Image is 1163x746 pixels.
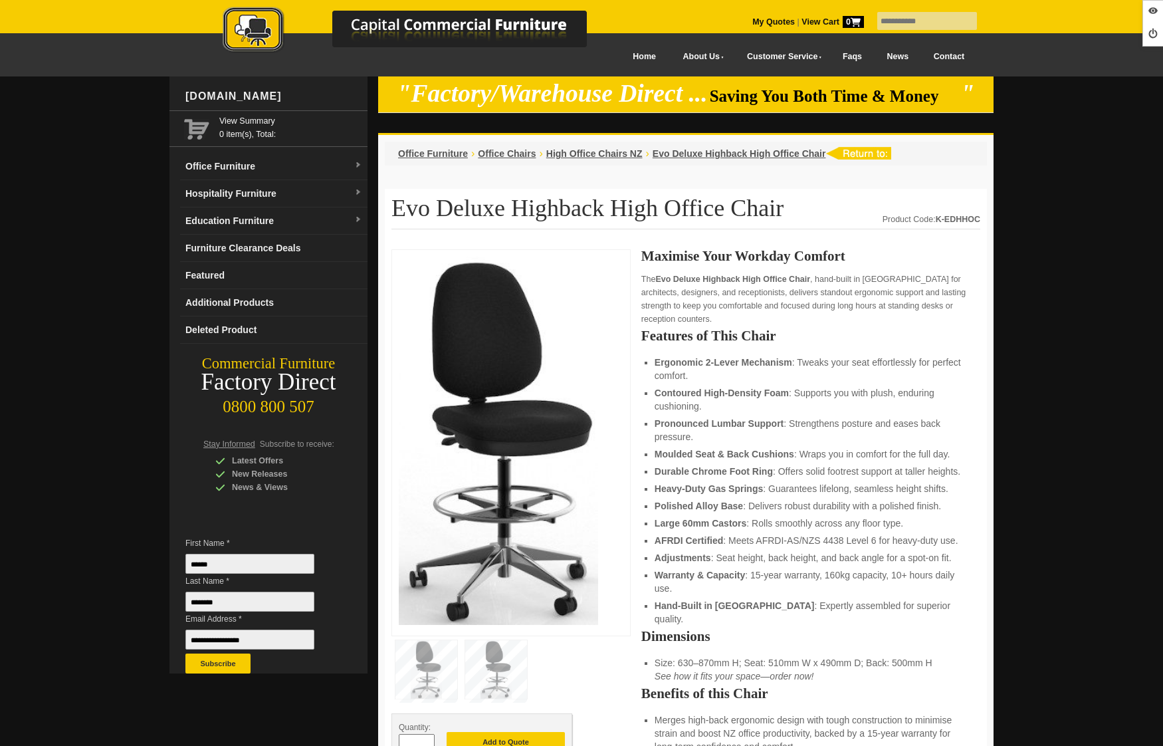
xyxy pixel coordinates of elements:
strong: Polished Alloy Base [655,501,743,511]
div: Product Code: [883,213,980,226]
h2: Benefits of this Chair [641,687,980,700]
span: Saving You Both Time & Money [710,87,959,105]
a: Education Furnituredropdown [180,207,368,235]
li: : Tweaks your seat effortlessly for perfect comfort. [655,356,967,382]
span: Email Address * [185,612,334,626]
strong: K-EDHHOC [936,215,980,224]
h1: Evo Deluxe Highback High Office Chair [391,195,980,229]
li: : Seat height, back height, and back angle for a spot-on fit. [655,551,967,564]
li: Size: 630–870mm H; Seat: 510mm W x 490mm D; Back: 500mm H [655,656,967,683]
span: Last Name * [185,574,334,588]
strong: Ergonomic 2-Lever Mechanism [655,357,792,368]
img: Capital Commercial Furniture Logo [186,7,651,55]
a: News [875,42,921,72]
strong: Adjustments [655,553,711,563]
a: Hospitality Furnituredropdown [180,180,368,207]
li: : Rolls smoothly across any floor type. [655,517,967,530]
strong: Pronounced Lumbar Support [655,418,784,429]
strong: Warranty & Capacity [655,570,745,580]
a: Office Furnituredropdown [180,153,368,180]
a: My Quotes [752,17,795,27]
a: About Us [669,42,732,72]
strong: AFRDI Certified [655,535,723,546]
input: First Name * [185,554,314,574]
a: View Cart0 [799,17,864,27]
img: dropdown [354,216,362,224]
img: dropdown [354,189,362,197]
input: Email Address * [185,630,314,650]
em: See how it fits your space—order now! [655,671,814,682]
li: › [539,147,542,160]
img: Evo Deluxe Highback High Office Chair with durable chrome foot ring and heavy-duty gas springs fo... [399,257,598,625]
a: Contact [921,42,977,72]
h2: Features of This Chair [641,329,980,342]
h2: Maximise Your Workday Comfort [641,249,980,263]
a: High Office Chairs NZ [546,148,643,159]
a: Office Chairs [478,148,536,159]
li: : 15-year warranty, 160kg capacity, 10+ hours daily use. [655,568,967,595]
div: 0800 800 507 [169,391,368,416]
span: First Name * [185,537,334,550]
li: › [646,147,649,160]
li: : Meets AFRDI-AS/NZS 4438 Level 6 for heavy-duty use. [655,534,967,547]
strong: Evo Deluxe Highback High Office Chair [655,275,810,284]
a: Capital Commercial Furniture Logo [186,7,651,59]
a: Deleted Product [180,316,368,344]
a: Customer Service [732,42,830,72]
div: Factory Direct [169,373,368,392]
a: Featured [180,262,368,289]
a: View Summary [219,114,362,128]
span: Quantity: [399,723,431,732]
strong: Contoured High-Density Foam [655,388,789,398]
strong: Heavy-Duty Gas Springs [655,483,763,494]
div: Commercial Furniture [169,354,368,373]
img: return to [825,147,891,160]
h2: Dimensions [641,630,980,643]
li: › [471,147,475,160]
span: Stay Informed [203,439,255,449]
a: Furniture Clearance Deals [180,235,368,262]
div: [DOMAIN_NAME] [180,76,368,116]
a: Faqs [830,42,875,72]
div: Latest Offers [215,454,342,467]
li: : Guarantees lifelong, seamless height shifts. [655,482,967,495]
div: News & Views [215,481,342,494]
li: : Supports you with plush, enduring cushioning. [655,386,967,413]
li: : Strengthens posture and eases back pressure. [655,417,967,443]
li: : Wraps you in comfort for the full day. [655,447,967,461]
span: 0 [843,16,864,28]
strong: View Cart [801,17,864,27]
a: Office Furniture [398,148,468,159]
li: : Expertly assembled for superior quality. [655,599,967,626]
a: Additional Products [180,289,368,316]
a: Evo Deluxe Highback High Office Chair [653,148,826,159]
strong: Large 60mm Castors [655,518,747,529]
em: " [961,80,975,107]
button: Subscribe [185,654,251,674]
strong: Hand-Built in [GEOGRAPHIC_DATA] [655,600,815,611]
span: 0 item(s), Total: [219,114,362,139]
strong: Moulded Seat & Back Cushions [655,449,794,459]
em: "Factory/Warehouse Direct ... [397,80,708,107]
strong: Durable Chrome Foot Ring [655,466,773,477]
p: The , hand-built in [GEOGRAPHIC_DATA] for architects, designers, and receptionists, delivers stan... [641,273,980,326]
li: : Offers solid footrest support at taller heights. [655,465,967,478]
span: Subscribe to receive: [260,439,334,449]
img: dropdown [354,162,362,170]
input: Last Name * [185,592,314,612]
li: : Delivers robust durability with a polished finish. [655,499,967,513]
div: New Releases [215,467,342,481]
